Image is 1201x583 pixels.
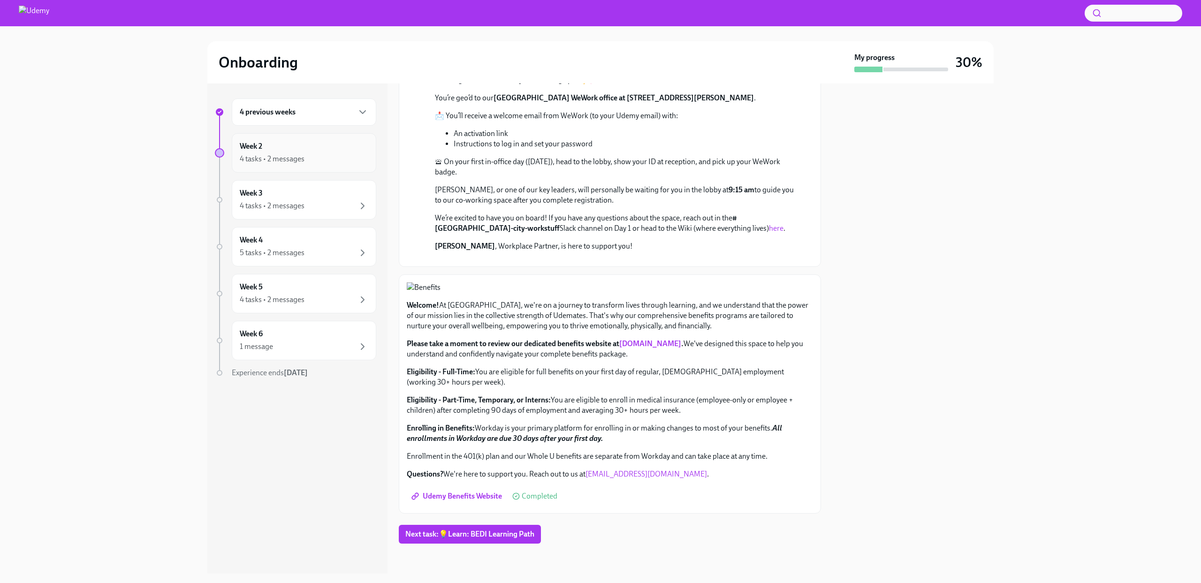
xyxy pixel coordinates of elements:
strong: Eligibility - Part-Time, Temporary, or Interns: [407,395,551,404]
li: Instructions to log in and set your password [454,139,798,149]
a: Week 61 message [215,321,376,360]
p: You are eligible to enroll in medical insurance (employee-only or employee + children) after comp... [407,395,813,416]
div: 4 tasks • 2 messages [240,154,304,164]
a: Udemy Benefits Website [407,487,509,506]
a: Week 24 tasks • 2 messages [215,133,376,173]
strong: Eligibility - Full-Time: [407,367,475,376]
a: [DOMAIN_NAME] [619,339,681,348]
div: 5 tasks • 2 messages [240,248,304,258]
div: 4 tasks • 2 messages [240,201,304,211]
p: We're here to support you. Reach out to us at . [407,469,813,479]
p: Enrollment in the 401(k) plan and our Whole U benefits are separate from Workday and can take pla... [407,451,813,462]
a: Week 54 tasks • 2 messages [215,274,376,313]
p: You are eligible for full benefits on your first day of regular, [DEMOGRAPHIC_DATA] employment (w... [407,367,813,387]
p: 📩 You’ll receive a welcome email from WeWork (to your Udemy email) with: [435,111,798,121]
a: here [769,224,783,233]
p: [PERSON_NAME], or one of our key leaders, will personally be waiting for you in the lobby at to g... [435,185,798,205]
strong: [DATE] [284,368,308,377]
button: Zoom image [407,282,813,293]
strong: [PERSON_NAME] [435,242,495,250]
a: [EMAIL_ADDRESS][DOMAIN_NAME] [585,469,707,478]
p: We've designed this space to help you understand and confidently navigate your complete benefits ... [407,339,813,359]
strong: Enrolling in Benefits: [407,424,475,432]
strong: [GEOGRAPHIC_DATA] WeWork office at [STREET_ADDRESS][PERSON_NAME] [494,93,754,102]
strong: Questions? [407,469,443,478]
p: We’re excited to have you on board! If you have any questions about the space, reach out in the S... [435,213,798,234]
p: You’re geo’d to our . [435,93,798,103]
h6: Week 6 [240,329,263,339]
div: 4 previous weeks [232,98,376,126]
h6: Week 5 [240,282,263,292]
a: Week 45 tasks • 2 messages [215,227,376,266]
div: 1 message [240,341,273,352]
strong: Welcome! [407,301,439,310]
span: Next task : 💡Learn: BEDI Learning Path [405,530,534,539]
h6: Week 2 [240,141,262,151]
h6: Week 3 [240,188,263,198]
p: , Workplace Partner, is here to support you! [435,241,798,251]
span: Experience ends [232,368,308,377]
img: Udemy [19,6,49,21]
h2: Onboarding [219,53,298,72]
span: Completed [522,492,557,500]
li: An activation link [454,129,798,139]
h6: 4 previous weeks [240,107,296,117]
h3: 30% [956,54,982,71]
div: 4 tasks • 2 messages [240,295,304,305]
h6: Week 4 [240,235,263,245]
strong: Please take a moment to review our dedicated benefits website at . [407,339,684,348]
span: Udemy Benefits Website [413,492,502,501]
p: 🛎 On your first in-office day ([DATE]), head to the lobby, show your ID at reception, and pick up... [435,157,798,177]
strong: My progress [854,53,895,63]
button: Next task:💡Learn: BEDI Learning Path [399,525,541,544]
p: At [GEOGRAPHIC_DATA], we're on a journey to transform lives through learning, and we understand t... [407,300,813,331]
a: Week 34 tasks • 2 messages [215,180,376,220]
p: Workday is your primary platform for enrolling in or making changes to most of your benefits. [407,423,813,444]
strong: 9:15 am [729,185,754,194]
